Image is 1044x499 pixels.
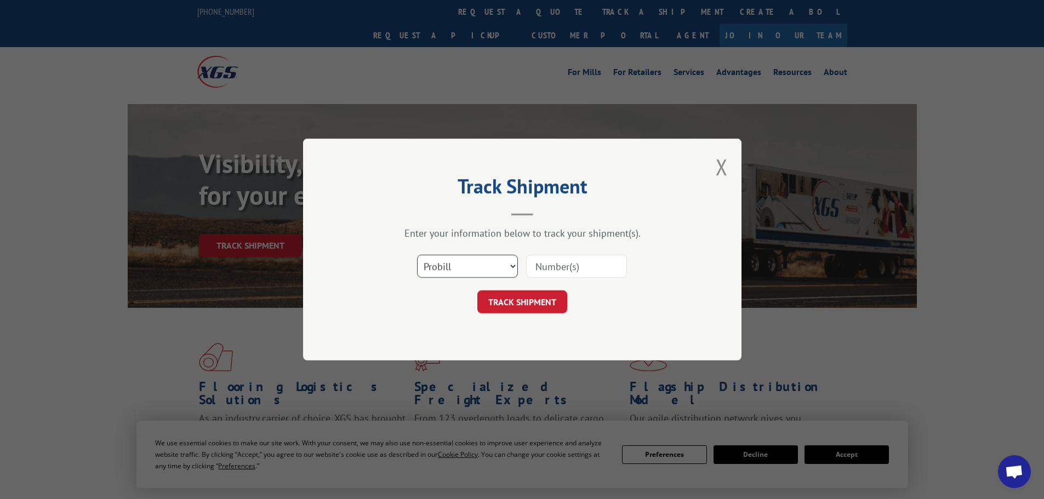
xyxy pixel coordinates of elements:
[716,152,728,181] button: Close modal
[358,179,687,199] h2: Track Shipment
[358,227,687,239] div: Enter your information below to track your shipment(s).
[526,255,627,278] input: Number(s)
[477,290,567,313] button: TRACK SHIPMENT
[998,455,1031,488] div: Open chat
